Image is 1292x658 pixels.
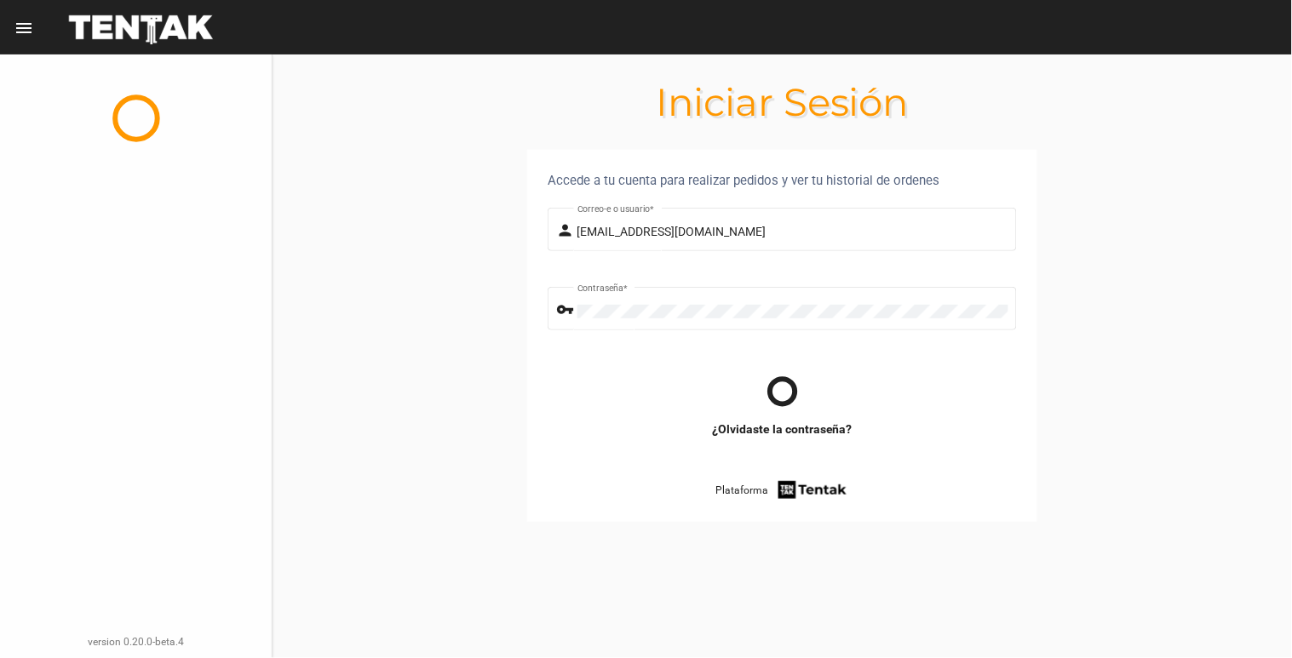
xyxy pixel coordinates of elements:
h1: Iniciar Sesión [273,89,1292,116]
div: Accede a tu cuenta para realizar pedidos y ver tu historial de ordenes [548,170,1017,191]
div: version 0.20.0-beta.4 [14,633,258,650]
mat-icon: vpn_key [557,300,577,320]
img: tentak-firm.png [776,478,849,501]
mat-icon: menu [14,18,34,38]
mat-icon: person [557,220,577,241]
span: Plataforma [715,482,768,499]
a: ¿Olvidaste la contraseña? [712,421,853,438]
a: Plataforma [715,478,849,501]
